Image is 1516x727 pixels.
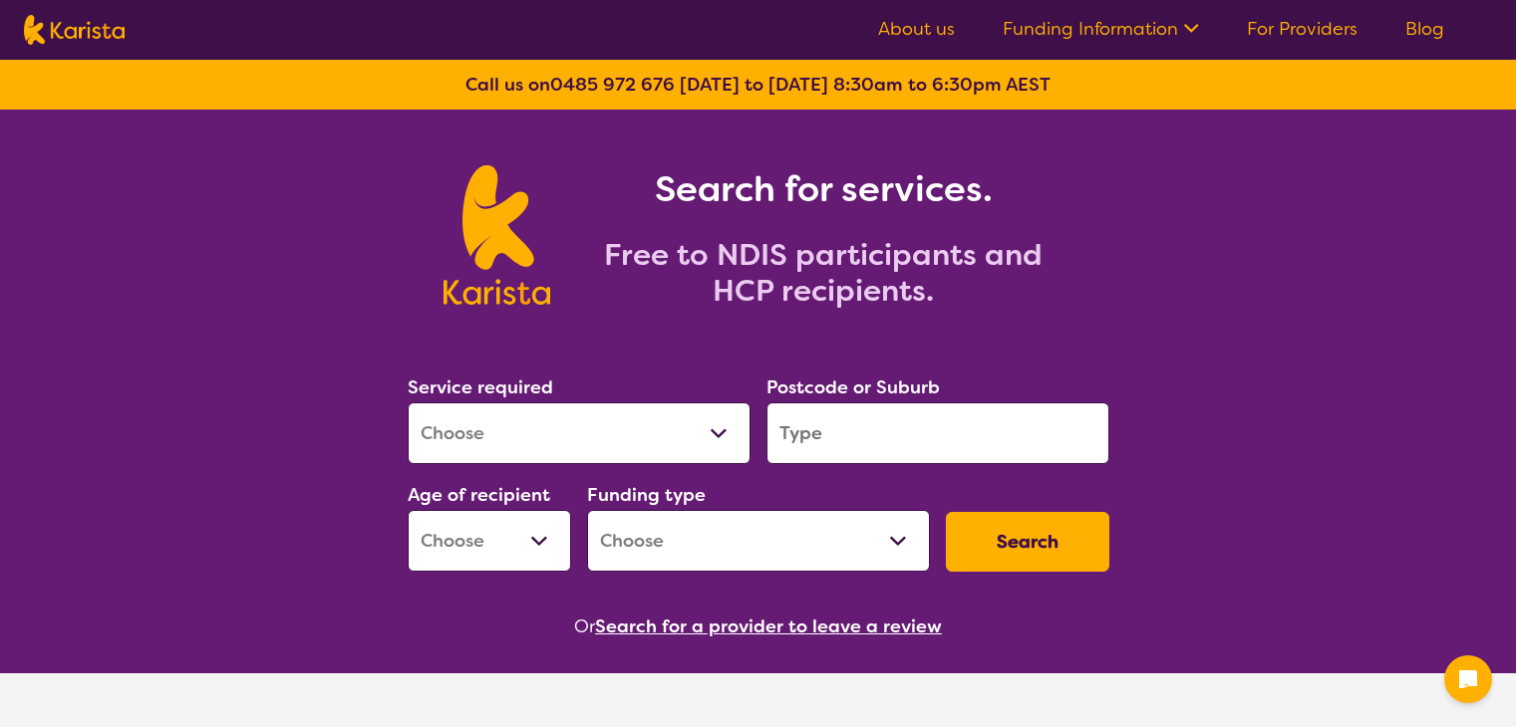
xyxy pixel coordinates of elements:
[444,165,550,305] img: Karista logo
[766,375,940,399] label: Postcode or Suburb
[408,375,553,399] label: Service required
[574,165,1072,213] h1: Search for services.
[766,402,1109,464] input: Type
[1247,17,1358,41] a: For Providers
[1405,17,1444,41] a: Blog
[550,73,675,97] a: 0485 972 676
[574,611,595,641] span: Or
[878,17,955,41] a: About us
[465,73,1051,97] b: Call us on [DATE] to [DATE] 8:30am to 6:30pm AEST
[946,512,1109,572] button: Search
[408,483,550,507] label: Age of recipient
[595,611,942,641] button: Search for a provider to leave a review
[24,15,125,45] img: Karista logo
[587,483,706,507] label: Funding type
[1003,17,1199,41] a: Funding Information
[574,237,1072,309] h2: Free to NDIS participants and HCP recipients.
